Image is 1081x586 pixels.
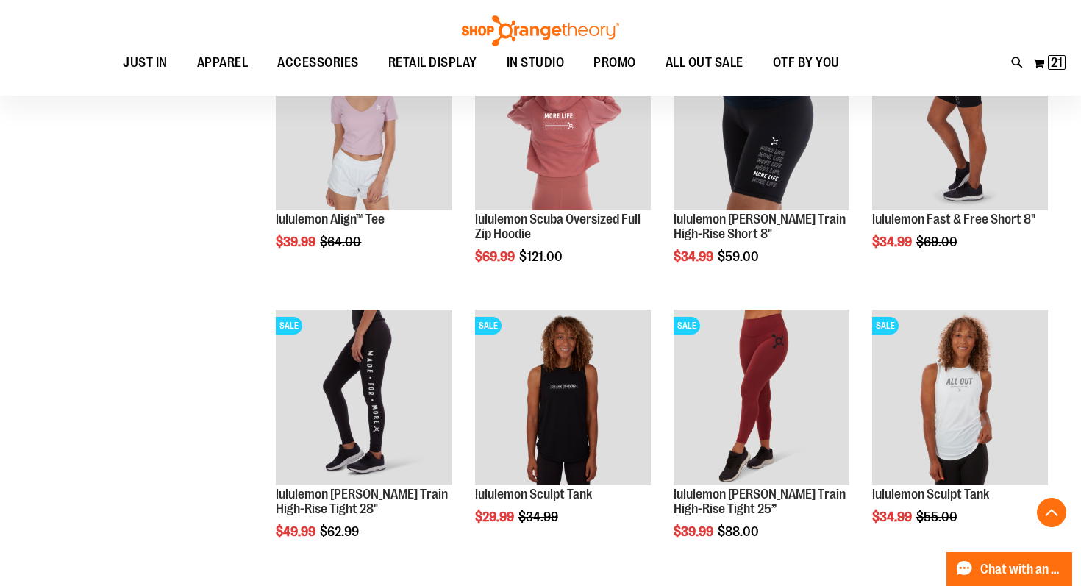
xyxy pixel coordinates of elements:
span: $121.00 [519,249,565,264]
button: Back To Top [1037,498,1066,527]
span: $55.00 [916,510,960,524]
img: Product image for lululemon Wunder Train High-Rise Short 8" [674,35,849,210]
img: Shop Orangetheory [460,15,621,46]
a: Product image for lululemon Scuba Oversized Full Zip HoodieSALE [475,35,651,212]
span: $49.99 [276,524,318,539]
span: $62.99 [320,524,361,539]
a: lululemon Sculpt Tank [872,487,989,501]
div: product [666,302,857,576]
span: OTF BY YOU [773,46,840,79]
div: product [268,27,459,287]
a: lululemon Align™ Tee [276,212,385,226]
span: SALE [674,317,700,335]
img: Product image for lululemon Sculpt Tank [475,310,651,485]
span: RETAIL DISPLAY [388,46,477,79]
img: Product image for lululemon Scuba Oversized Full Zip Hoodie [475,35,651,210]
a: Product image for lululemon Align™ T-ShirtSALE [276,35,452,212]
a: lululemon [PERSON_NAME] Train High-Rise Tight 28" [276,487,448,516]
a: Product image for lululemon Sculpt TankSALE [872,310,1048,487]
img: Product image for lululemon Align™ T-Shirt [276,35,452,210]
a: Product image for lululemon Wunder Train High-Rise Short 8"SALE [674,35,849,212]
span: $29.99 [475,510,516,524]
span: $69.99 [475,249,517,264]
img: Product image for lululemon Wunder Train High-Rise Tight 28" [276,310,452,485]
span: 21 [1051,55,1063,70]
span: SALE [475,317,502,335]
span: $88.00 [718,524,761,539]
span: APPAREL [197,46,249,79]
span: $59.00 [718,249,761,264]
span: $34.99 [518,510,560,524]
span: SALE [276,317,302,335]
a: Product image for lululemon Sculpt TankSALE [475,310,651,487]
span: $39.99 [674,524,716,539]
a: Product image for lululemon Wunder Train High-Rise Tight 28"SALE [276,310,452,487]
div: product [865,27,1055,287]
a: Product image for lululemon Wunder Train High-Rise Tight 25”SALE [674,310,849,487]
a: Product image for lululemon Fast & Free Short 8"SALE [872,35,1048,212]
div: product [468,27,658,301]
button: Chat with an Expert [946,552,1073,586]
span: $34.99 [872,510,914,524]
div: product [865,302,1055,562]
span: PROMO [593,46,636,79]
img: Product image for lululemon Sculpt Tank [872,310,1048,485]
span: SALE [872,317,899,335]
span: $34.99 [674,249,716,264]
span: IN STUDIO [507,46,565,79]
span: JUST IN [123,46,168,79]
span: ALL OUT SALE [666,46,743,79]
a: lululemon [PERSON_NAME] Train High-Rise Short 8" [674,212,846,241]
img: Product image for lululemon Wunder Train High-Rise Tight 25” [674,310,849,485]
div: product [468,302,658,562]
a: lululemon Scuba Oversized Full Zip Hoodie [475,212,641,241]
div: product [666,27,857,301]
a: lululemon Sculpt Tank [475,487,592,501]
a: lululemon Fast & Free Short 8" [872,212,1035,226]
a: lululemon [PERSON_NAME] Train High-Rise Tight 25” [674,487,846,516]
span: $69.00 [916,235,960,249]
span: $34.99 [872,235,914,249]
span: ACCESSORIES [277,46,359,79]
span: $39.99 [276,235,318,249]
span: Chat with an Expert [980,562,1063,576]
span: $64.00 [320,235,363,249]
img: Product image for lululemon Fast & Free Short 8" [872,35,1048,210]
div: product [268,302,459,576]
